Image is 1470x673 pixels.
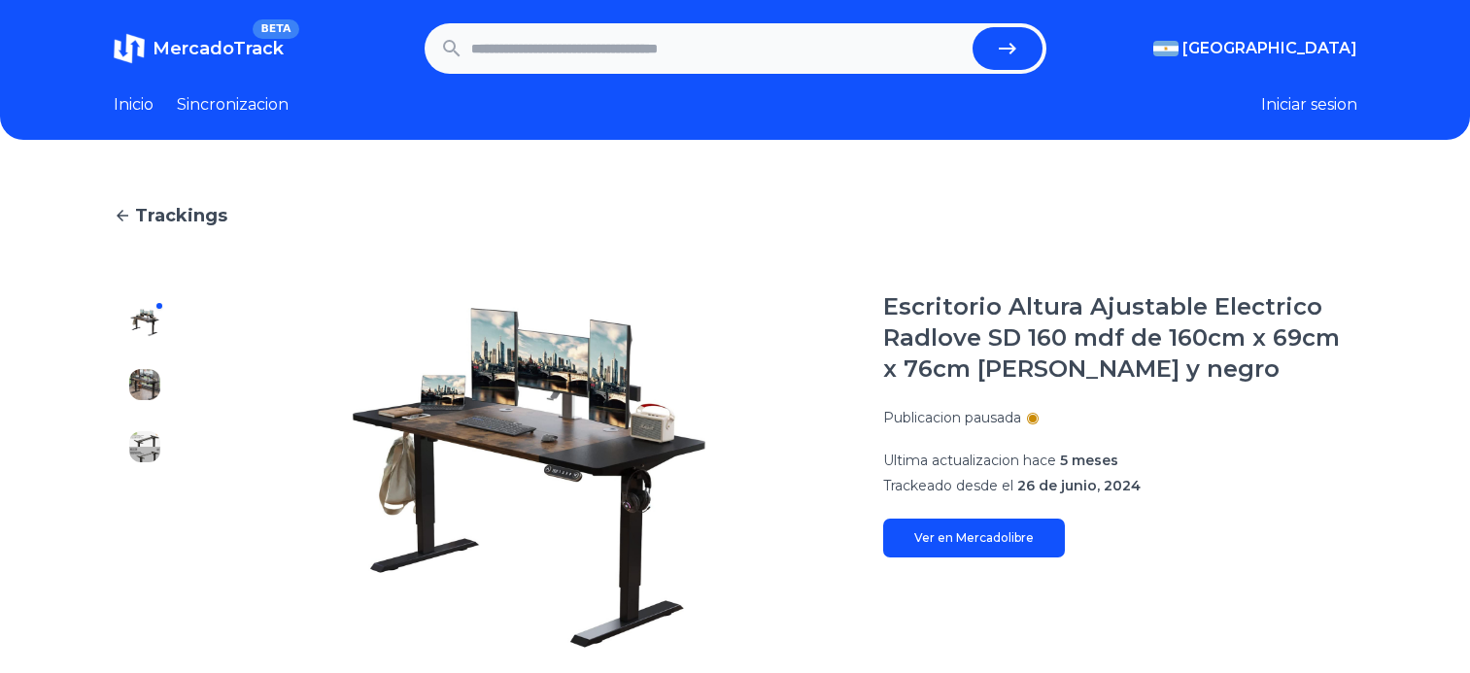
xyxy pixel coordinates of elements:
[129,555,160,587] img: Escritorio Altura Ajustable Electrico Radlove SD 160 mdf de 160cm x 69cm x 76cm roble y negro
[114,33,284,64] a: MercadoTrackBETA
[883,477,1013,494] span: Trackeado desde el
[114,93,154,117] a: Inicio
[1153,37,1357,60] button: [GEOGRAPHIC_DATA]
[135,202,227,229] span: Trackings
[883,291,1357,385] h1: Escritorio Altura Ajustable Electrico Radlove SD 160 mdf de 160cm x 69cm x 76cm [PERSON_NAME] y n...
[1261,93,1357,117] button: Iniciar sesion
[129,307,160,338] img: Escritorio Altura Ajustable Electrico Radlove SD 160 mdf de 160cm x 69cm x 76cm roble y negro
[253,19,298,39] span: BETA
[1153,41,1179,56] img: Argentina
[1017,477,1141,494] span: 26 de junio, 2024
[883,408,1021,427] p: Publicacion pausada
[153,38,284,59] span: MercadoTrack
[177,93,289,117] a: Sincronizacion
[114,33,145,64] img: MercadoTrack
[129,618,160,649] img: Escritorio Altura Ajustable Electrico Radlove SD 160 mdf de 160cm x 69cm x 76cm roble y negro
[1060,452,1118,469] span: 5 meses
[129,369,160,400] img: Escritorio Altura Ajustable Electrico Radlove SD 160 mdf de 160cm x 69cm x 76cm roble y negro
[883,519,1065,557] a: Ver en Mercadolibre
[129,493,160,524] img: Escritorio Altura Ajustable Electrico Radlove SD 160 mdf de 160cm x 69cm x 76cm roble y negro
[1182,37,1357,60] span: [GEOGRAPHIC_DATA]
[114,202,1357,229] a: Trackings
[215,291,844,664] img: Escritorio Altura Ajustable Electrico Radlove SD 160 mdf de 160cm x 69cm x 76cm roble y negro
[129,431,160,462] img: Escritorio Altura Ajustable Electrico Radlove SD 160 mdf de 160cm x 69cm x 76cm roble y negro
[883,452,1056,469] span: Ultima actualizacion hace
